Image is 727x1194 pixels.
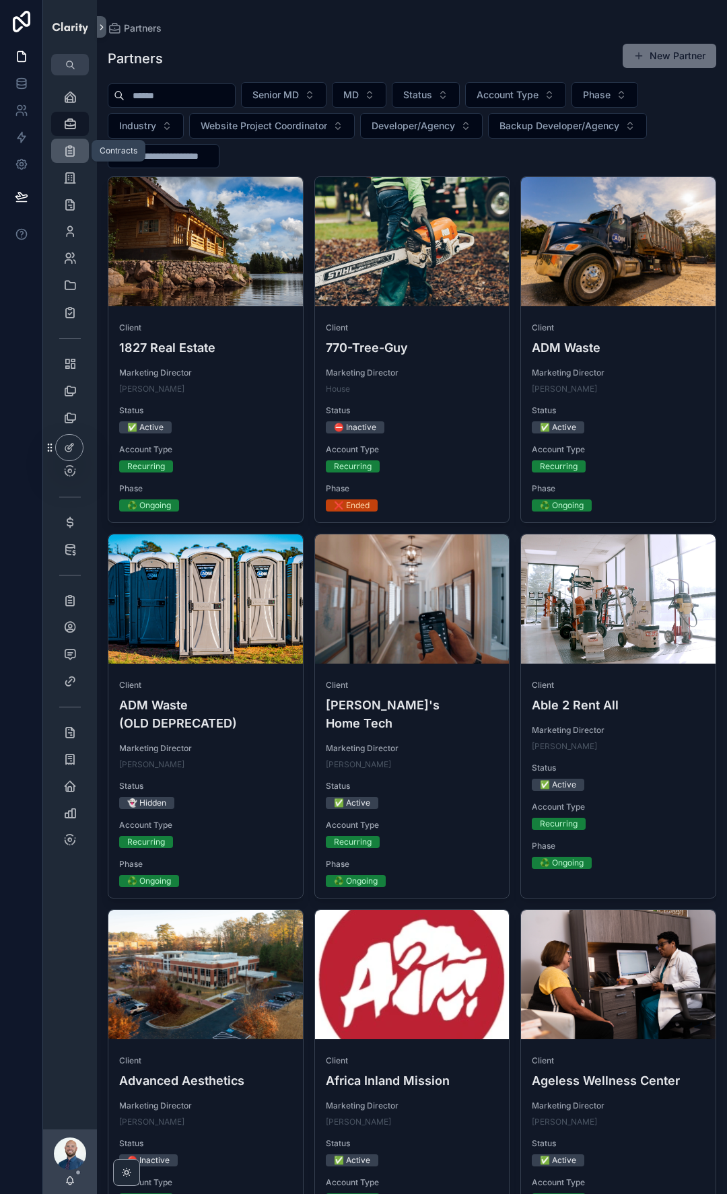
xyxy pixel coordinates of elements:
a: [PERSON_NAME] [532,1117,597,1127]
button: Select Button [241,82,326,108]
span: [PERSON_NAME] [119,759,184,770]
h4: 770-Tree-Guy [326,339,499,357]
span: Marketing Director [119,743,292,754]
div: ⛔ Inactive [334,421,376,433]
a: [PERSON_NAME] [532,741,597,752]
a: House [326,384,350,394]
span: Client [532,1055,705,1066]
div: able-Cropped.webp [521,534,716,664]
div: Recurring [540,818,578,830]
div: DSC05378-_1_.webp [108,534,303,664]
span: Account Type [532,802,705,812]
span: Marketing Director [326,367,499,378]
span: Status [403,88,432,102]
span: Website Project Coordinator [201,119,327,133]
button: Select Button [332,82,386,108]
a: [PERSON_NAME] [532,384,597,394]
button: Select Button [572,82,638,108]
h4: ADM Waste [532,339,705,357]
a: [PERSON_NAME] [326,759,391,770]
div: ✅ Active [540,779,576,791]
button: Select Button [392,82,460,108]
span: Phase [119,483,292,494]
span: Senior MD [252,88,299,102]
span: Status [326,1138,499,1149]
div: ♻️ Ongoing [540,499,584,512]
div: Recurring [334,836,372,848]
a: Client[PERSON_NAME]'s Home TechMarketing Director[PERSON_NAME]Status✅ ActiveAccount TypeRecurring... [314,534,510,899]
div: ⛔ Inactive [127,1154,170,1166]
span: Account Type [119,1177,292,1188]
h4: Advanced Aesthetics [119,1072,292,1090]
span: Status [532,763,705,773]
div: Recurring [540,460,578,472]
span: Phase [326,859,499,870]
span: Client [119,322,292,333]
span: Client [532,680,705,691]
span: Account Type [119,444,292,455]
button: Select Button [465,82,566,108]
button: Select Button [108,113,184,139]
div: Recurring [127,836,165,848]
div: Recurring [127,460,165,472]
div: HMC05990.webp [521,910,716,1039]
div: ✅ Active [127,421,164,433]
span: Account Type [326,444,499,455]
a: ClientAble 2 Rent AllMarketing Director[PERSON_NAME]Status✅ ActiveAccount TypeRecurringPhase♻️ On... [520,534,716,899]
div: 👻 Hidden [127,797,166,809]
span: Client [119,1055,292,1066]
a: [PERSON_NAME] [119,1117,184,1127]
span: Marketing Director [119,1100,292,1111]
a: [PERSON_NAME] [326,1117,391,1127]
span: Account Type [326,1177,499,1188]
div: ♻️ Ongoing [127,499,171,512]
div: advanced-Cropped.webp [108,910,303,1039]
span: Account Type [119,820,292,831]
span: Marketing Director [532,367,705,378]
span: Marketing Director [326,743,499,754]
span: Client [326,1055,499,1066]
span: Marketing Director [326,1100,499,1111]
button: Select Button [488,113,647,139]
span: Phase [326,483,499,494]
div: ✅ Active [334,1154,370,1166]
a: [PERSON_NAME] [119,384,184,394]
span: Phase [532,483,705,494]
span: MD [343,88,359,102]
span: Client [326,680,499,691]
span: Status [326,781,499,792]
span: Status [119,405,292,416]
span: Account Type [477,88,539,102]
a: ClientADM Waste (OLD DEPRECATED)Marketing Director[PERSON_NAME]Status👻 HiddenAccount TypeRecurrin... [108,534,304,899]
iframe: Spotlight [1,65,26,89]
span: Status [119,781,292,792]
span: Account Type [326,820,499,831]
h4: [PERSON_NAME]'s Home Tech [326,696,499,732]
div: ✅ Active [540,421,576,433]
span: Phase [532,841,705,851]
button: New Partner [623,44,716,68]
span: Client [532,322,705,333]
img: App logo [51,16,89,38]
div: ✅ Active [540,1154,576,1166]
a: Client1827 Real EstateMarketing Director[PERSON_NAME]Status✅ ActiveAccount TypeRecurringPhase♻️ O... [108,176,304,523]
div: ❌ Ended [334,499,370,512]
span: Status [326,405,499,416]
span: Industry [119,119,156,133]
div: ♻️ Ongoing [127,875,171,887]
div: 1827.webp [108,177,303,306]
span: Client [119,680,292,691]
span: Account Type [532,1177,705,1188]
div: adm-Cropped.webp [521,177,716,306]
span: Marketing Director [532,1100,705,1111]
button: Select Button [189,113,355,139]
span: Status [119,1138,292,1149]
